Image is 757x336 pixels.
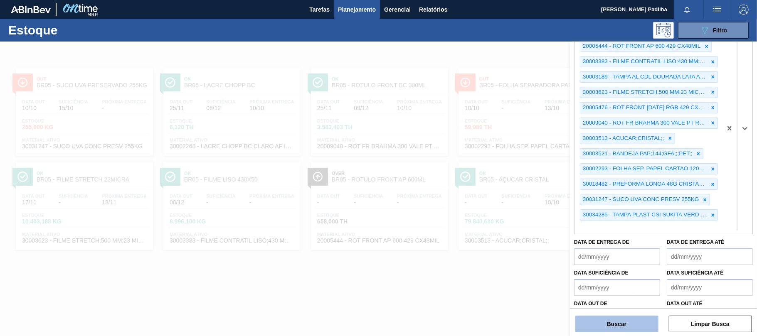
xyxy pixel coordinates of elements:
[384,5,411,15] span: Gerencial
[653,22,674,39] div: Pogramando: nenhum usuário selecionado
[667,279,753,296] input: dd/mm/yyyy
[574,270,629,276] label: Data suficiência de
[580,149,694,159] div: 30003521 - BANDEJA PAP;144;GFA;;;PET;;
[580,210,708,220] div: 30034285 - TAMPA PLAST CSI SUKITA VERD LF
[667,301,703,307] label: Data out até
[667,239,725,245] label: Data de Entrega até
[580,103,708,113] div: 20005476 - ROT FRONT [DATE] RGB 429 CX60MIL
[580,41,702,52] div: 20005444 - ROT FRONT AP 600 429 CX48MIL
[580,133,666,144] div: 30003513 - ACUCAR;CRISTAL;;
[580,164,708,174] div: 30002293 - FOLHA SEP. PAPEL CARTAO 1200x1000M 350g
[580,179,708,189] div: 30018482 - PREFORMA LONGA 48G CRISTAL 40% RECICLADA
[574,279,660,296] input: dd/mm/yyyy
[674,4,700,15] button: Notificações
[678,22,749,39] button: Filtro
[580,56,708,67] div: 30003383 - FILME CONTRATIL LISO;430 MM;50 MICRA;;;
[580,87,708,98] div: 30003623 - FILME STRETCH;500 MM;23 MICRA;;HISTRETCH
[419,5,447,15] span: Relatórios
[667,248,753,265] input: dd/mm/yyyy
[11,6,51,13] img: TNhmsLtSVTkK8tSr43FrP2fwEKptu5GPRR3wAAAABJRU5ErkJggg==
[713,27,727,34] span: Filtro
[580,118,708,128] div: 20009040 - ROT FR BRAHMA 300 VALE PT REV02 CX60ML
[574,248,660,265] input: dd/mm/yyyy
[580,72,708,82] div: 30003189 - TAMPA AL CDL DOURADA LATA AUTOMATICA
[309,5,330,15] span: Tarefas
[667,270,724,276] label: Data suficiência até
[338,5,376,15] span: Planejamento
[574,239,629,245] label: Data de Entrega de
[580,194,700,205] div: 30031247 - SUCO UVA CONC PRESV 255KG
[739,5,749,15] img: Logout
[8,25,131,35] h1: Estoque
[712,5,722,15] img: userActions
[574,301,607,307] label: Data out de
